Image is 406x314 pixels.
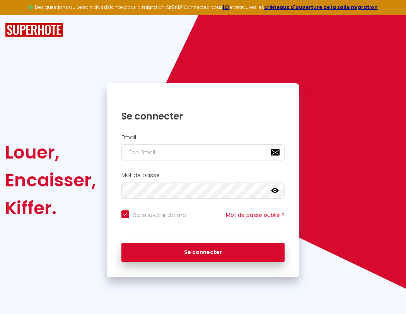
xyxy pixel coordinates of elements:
[5,138,96,166] div: Louer,
[121,172,285,179] h2: Mot de passe
[121,134,285,141] h2: Email
[121,243,285,262] button: Se connecter
[5,194,96,222] div: Kiffer.
[264,4,378,10] a: créneaux d'ouverture de la salle migration
[5,166,96,194] div: Encaisser,
[121,144,285,160] input: Ton Email
[223,4,230,10] a: ICI
[226,211,285,219] a: Mot de passe oublié ?
[121,110,285,122] h1: Se connecter
[5,23,63,37] img: SuperHote logo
